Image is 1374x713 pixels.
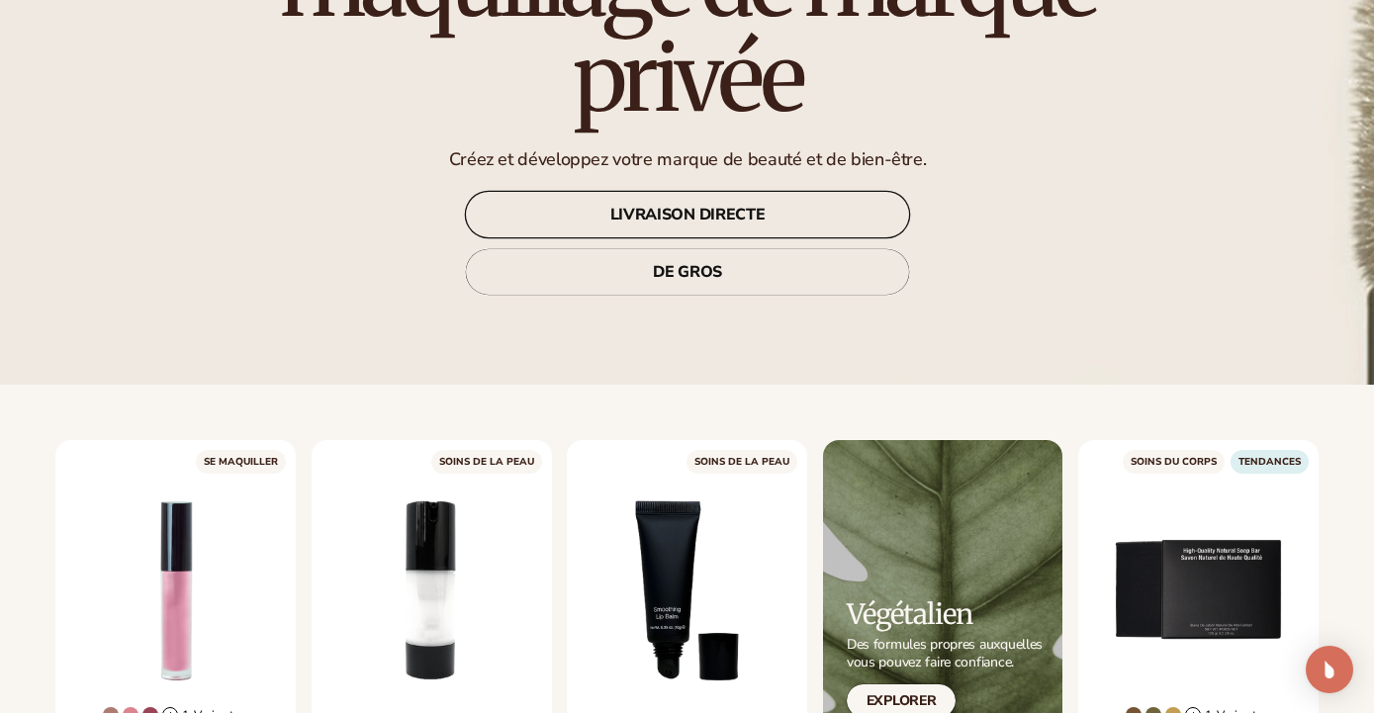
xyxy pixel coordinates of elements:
font: Végétalien [847,596,972,632]
font: Créez et développez votre marque de beauté et de bien-être. [448,147,926,171]
a: LIVRAISON DIRECTE [465,191,910,238]
a: DE GROS [465,248,910,296]
font: Des formules propres auxquelles vous pouvez faire confiance. [847,635,1043,671]
div: Open Intercom Messenger [1306,646,1353,693]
